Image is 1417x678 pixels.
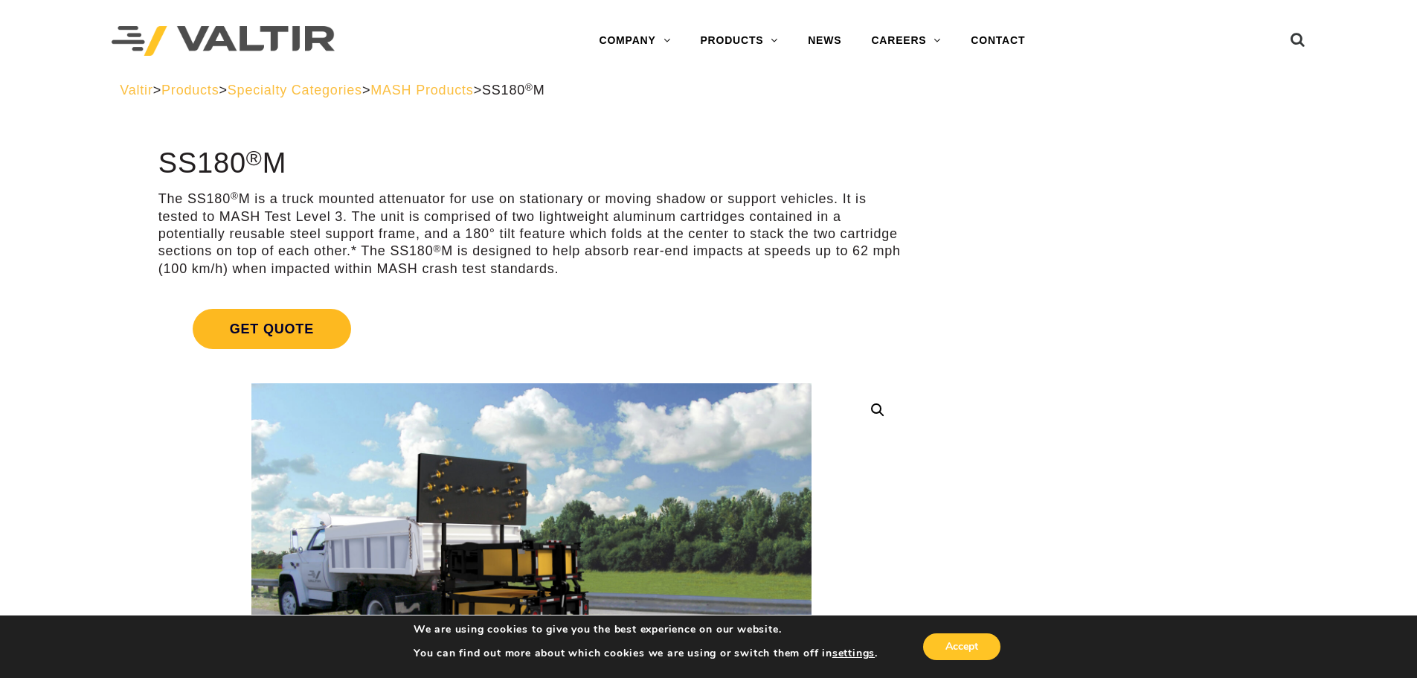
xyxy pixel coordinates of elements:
a: COMPANY [584,26,685,56]
sup: ® [433,243,441,255]
a: CAREERS [856,26,956,56]
a: Get Quote [158,291,904,367]
p: You can find out more about which cookies we are using or switch them off in . [414,647,878,660]
a: MASH Products [370,83,473,97]
sup: ® [231,191,239,202]
a: Specialty Categories [228,83,362,97]
a: NEWS [793,26,856,56]
a: CONTACT [956,26,1040,56]
a: Valtir [120,83,152,97]
img: Valtir [112,26,335,57]
button: settings [832,647,875,660]
button: Accept [923,633,1000,660]
div: > > > > [120,82,1297,99]
a: Products [161,83,219,97]
span: SS180 M [482,83,545,97]
p: We are using cookies to give you the best experience on our website. [414,623,878,636]
sup: ® [246,146,263,170]
sup: ® [525,82,533,93]
span: Get Quote [193,309,351,349]
a: PRODUCTS [685,26,793,56]
h1: SS180 M [158,148,904,179]
p: The SS180 M is a truck mounted attenuator for use on stationary or moving shadow or support vehic... [158,191,904,278]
